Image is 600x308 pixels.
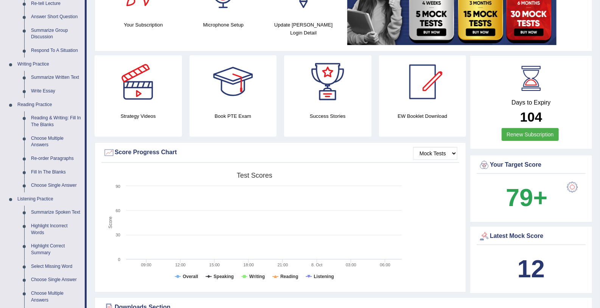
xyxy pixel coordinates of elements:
b: 12 [518,255,545,283]
a: Highlight Incorrect Words [28,219,85,239]
a: Reading & Writing: Fill In The Blanks [28,111,85,131]
h4: Success Stories [284,112,372,120]
a: Summarize Group Discussion [28,24,85,44]
text: 06:00 [380,263,390,267]
a: Choose Multiple Answers [28,132,85,152]
tspan: Speaking [214,274,234,279]
text: 03:00 [346,263,356,267]
text: 60 [116,208,120,213]
tspan: Test scores [237,172,272,179]
a: Select Missing Word [28,260,85,274]
tspan: Score [108,217,113,229]
a: Writing Practice [14,58,85,71]
a: Answer Short Question [28,10,85,24]
a: Respond To A Situation [28,44,85,58]
text: 21:00 [278,263,288,267]
text: 90 [116,184,120,189]
text: 0 [118,257,120,262]
h4: Microphone Setup [187,21,260,29]
b: 104 [520,109,542,124]
a: Write Essay [28,84,85,98]
b: 79+ [506,184,547,211]
a: Re-order Paragraphs [28,152,85,166]
a: Summarize Written Text [28,71,85,84]
h4: Book PTE Exam [190,112,277,120]
tspan: Overall [183,274,198,279]
h4: Update [PERSON_NAME] Login Detail [267,21,340,37]
h4: EW Booklet Download [379,112,466,120]
text: 12:00 [175,263,186,267]
a: Choose Single Answer [28,179,85,192]
tspan: Writing [249,274,265,279]
h4: Days to Expiry [479,99,584,106]
a: Choose Single Answer [28,273,85,287]
tspan: Reading [280,274,298,279]
div: Score Progress Chart [103,147,457,158]
text: 18:00 [243,263,254,267]
a: Choose Multiple Answers [28,287,85,307]
text: 30 [116,233,120,237]
tspan: Listening [314,274,334,279]
text: 15:00 [209,263,220,267]
a: Fill In The Blanks [28,166,85,179]
div: Latest Mock Score [479,231,584,242]
div: Your Target Score [479,159,584,171]
a: Listening Practice [14,192,85,206]
a: Renew Subscription [502,128,559,141]
a: Summarize Spoken Text [28,206,85,219]
h4: Strategy Videos [95,112,182,120]
text: 09:00 [141,263,152,267]
a: Reading Practice [14,98,85,112]
tspan: 8. Oct [311,263,322,267]
a: Highlight Correct Summary [28,239,85,260]
h4: Your Subscription [107,21,180,29]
